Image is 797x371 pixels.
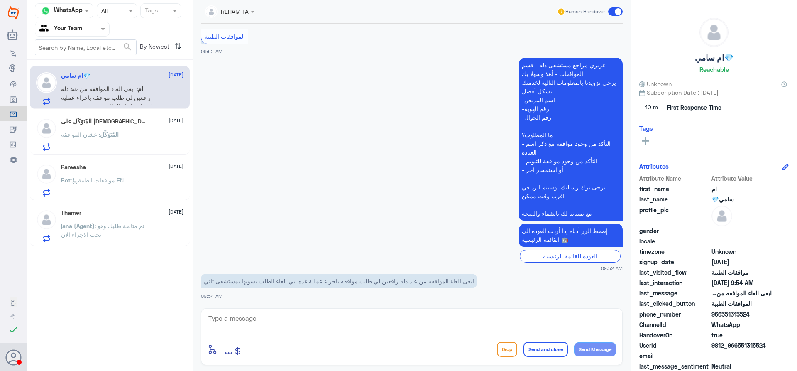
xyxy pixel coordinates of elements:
span: ام [138,85,143,92]
button: Send and close [523,342,568,357]
h5: ام سامي💎 [61,72,90,79]
img: Widebot Logo [8,6,19,20]
span: 2 [711,320,772,329]
input: Search by Name, Local etc… [35,40,136,55]
h5: Pareesha [61,164,86,171]
span: الموافقات الطبية [205,33,245,40]
span: last_clicked_button [639,299,710,308]
span: last_message [639,289,710,297]
span: HandoverOn [639,331,710,339]
span: [DATE] [169,71,183,79]
span: Human Handover [565,8,605,15]
span: : عشان الموافقه [61,131,100,138]
div: Tags [144,6,158,17]
button: Avatar [5,349,21,365]
span: ... [224,342,233,356]
h6: Attributes [639,162,669,170]
span: First Response Time [667,103,721,112]
h5: المُتَوَكِّل على الله [61,118,147,125]
span: 966551315524 [711,310,772,319]
span: last_interaction [639,278,710,287]
span: first_name [639,184,710,193]
p: 17/8/2025, 9:52 AM [519,58,623,221]
p: 17/8/2025, 9:54 AM [201,274,477,288]
span: last_name [639,195,710,204]
img: defaultAdmin.png [36,164,57,184]
span: jana (Agent) [61,222,95,229]
span: null [711,351,772,360]
button: Drop [497,342,517,357]
button: Send Message [574,342,616,356]
span: last_visited_flow [639,268,710,277]
span: الموافقات الطبية [711,299,772,308]
span: Unknown [711,247,772,256]
span: By Newest [137,39,171,56]
span: Subscription Date : [DATE] [639,88,789,97]
span: [DATE] [169,208,183,216]
span: ام [711,184,772,193]
span: ابغى الغاء الموافقه من عند دله رافعين لي طلب موافقه باجراء عملية غده ابي الغاء الطلب بسويها بمستش... [711,289,772,297]
div: العودة للقائمة الرئيسية [520,250,621,263]
i: ⇅ [175,39,181,53]
span: Unknown [639,79,672,88]
span: 09:54 AM [201,293,222,299]
span: 10 m [639,100,664,115]
span: 9812_966551315524 [711,341,772,350]
span: [DATE] [169,117,183,124]
span: UserId [639,341,710,350]
span: : تم متابعة طلبك وهو تحت الاجراء الان [61,222,144,238]
span: gender [639,226,710,235]
span: 0 [711,362,772,371]
span: last_message_sentiment [639,362,710,371]
img: defaultAdmin.png [36,209,57,230]
span: signup_date [639,258,710,266]
span: null [711,237,772,246]
span: 09:52 AM [201,49,222,54]
span: ChannelId [639,320,710,329]
h5: ام سامي💎 [695,53,733,63]
p: 17/8/2025, 9:52 AM [519,224,623,247]
span: موافقات الطبية [711,268,772,277]
h6: Reachable [699,66,729,73]
span: 2025-08-17T06:51:47.288Z [711,258,772,266]
img: yourTeam.svg [39,23,52,35]
i: check [8,325,18,335]
span: : ابغى الغاء الموافقه من عند دله رافعين لي طلب موافقه باجراء عملية غده ابي الغاء الطلب بسويها بمس... [61,85,153,118]
span: سامي💎 [711,195,772,204]
img: defaultAdmin.png [36,118,57,139]
span: timezone [639,247,710,256]
button: ... [224,340,233,359]
span: : موافقات الطبية EN [71,177,124,184]
h5: Thamer [61,209,81,216]
span: email [639,351,710,360]
span: 09:52 AM [601,265,623,272]
span: search [122,42,132,52]
span: phone_number [639,310,710,319]
h6: Tags [639,125,653,132]
span: profile_pic [639,206,710,225]
img: defaultAdmin.png [700,18,728,47]
span: 2025-08-17T06:54:21.94Z [711,278,772,287]
span: locale [639,237,710,246]
span: null [711,226,772,235]
button: search [122,40,132,54]
img: defaultAdmin.png [711,206,732,226]
span: [DATE] [169,162,183,170]
span: true [711,331,772,339]
span: المُتَوَكِّل [100,131,119,138]
span: Attribute Value [711,174,772,183]
img: defaultAdmin.png [36,72,57,93]
span: Attribute Name [639,174,710,183]
span: Bot [61,177,71,184]
img: whatsapp.png [39,5,52,17]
